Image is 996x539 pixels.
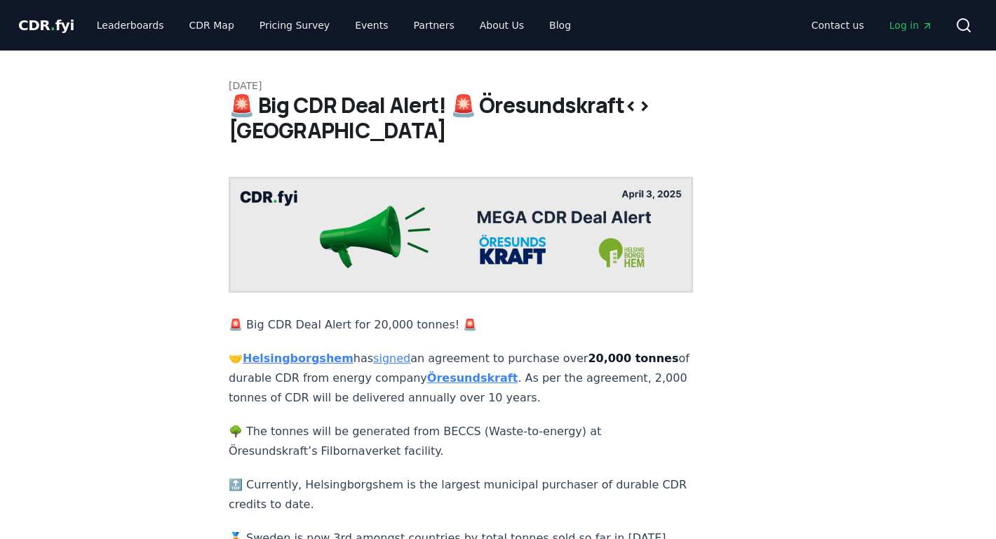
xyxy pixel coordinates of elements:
[229,93,767,143] h1: 🚨 Big CDR Deal Alert! 🚨 Öresundskraft<>[GEOGRAPHIC_DATA]
[800,13,875,38] a: Contact us
[344,13,399,38] a: Events
[51,17,55,34] span: .
[469,13,535,38] a: About Us
[229,349,693,408] p: 🤝 has an agreement to purchase over of durable CDR from energy company . As per the agreement, 2,...
[588,352,678,365] strong: 20,000 tonnes
[538,13,582,38] a: Blog
[86,13,582,38] nav: Main
[18,15,74,35] a: CDR.fyi
[403,13,466,38] a: Partners
[243,352,354,365] a: Helsingborgshem
[86,13,175,38] a: Leaderboards
[229,177,693,293] img: blog post image
[248,13,341,38] a: Pricing Survey
[229,422,693,461] p: 🌳 The tonnes will be generated from BECCS (Waste-to-energy) at Öresundskraft’s Filbornaverket fac...
[800,13,944,38] nav: Main
[889,18,933,32] span: Log in
[18,17,74,34] span: CDR fyi
[427,371,518,385] a: Öresundskraft
[878,13,944,38] a: Log in
[178,13,245,38] a: CDR Map
[229,79,767,93] p: [DATE]
[229,475,693,514] p: 🔝 Currently, Helsingborgshem is the largest municipal purchaser of durable CDR credits to date.
[229,315,693,335] p: 🚨 Big CDR Deal Alert for 20,000 tonnes! 🚨
[373,352,410,365] a: signed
